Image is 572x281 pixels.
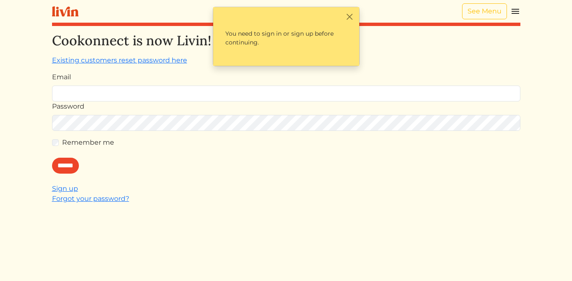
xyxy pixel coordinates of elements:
a: Existing customers reset password here [52,56,187,64]
button: Close [345,12,354,21]
h2: Cookonnect is now Livin! [52,33,520,49]
img: menu_hamburger-cb6d353cf0ecd9f46ceae1c99ecbeb4a00e71ca567a856bd81f57e9d8c17bb26.svg [510,6,520,16]
p: You need to sign in or sign up before continuing. [218,22,354,54]
label: Password [52,101,84,112]
a: Forgot your password? [52,195,129,203]
a: See Menu [462,3,507,19]
img: livin-logo-a0d97d1a881af30f6274990eb6222085a2533c92bbd1e4f22c21b4f0d0e3210c.svg [52,6,78,17]
label: Remember me [62,138,114,148]
a: Sign up [52,185,78,193]
label: Email [52,72,71,82]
